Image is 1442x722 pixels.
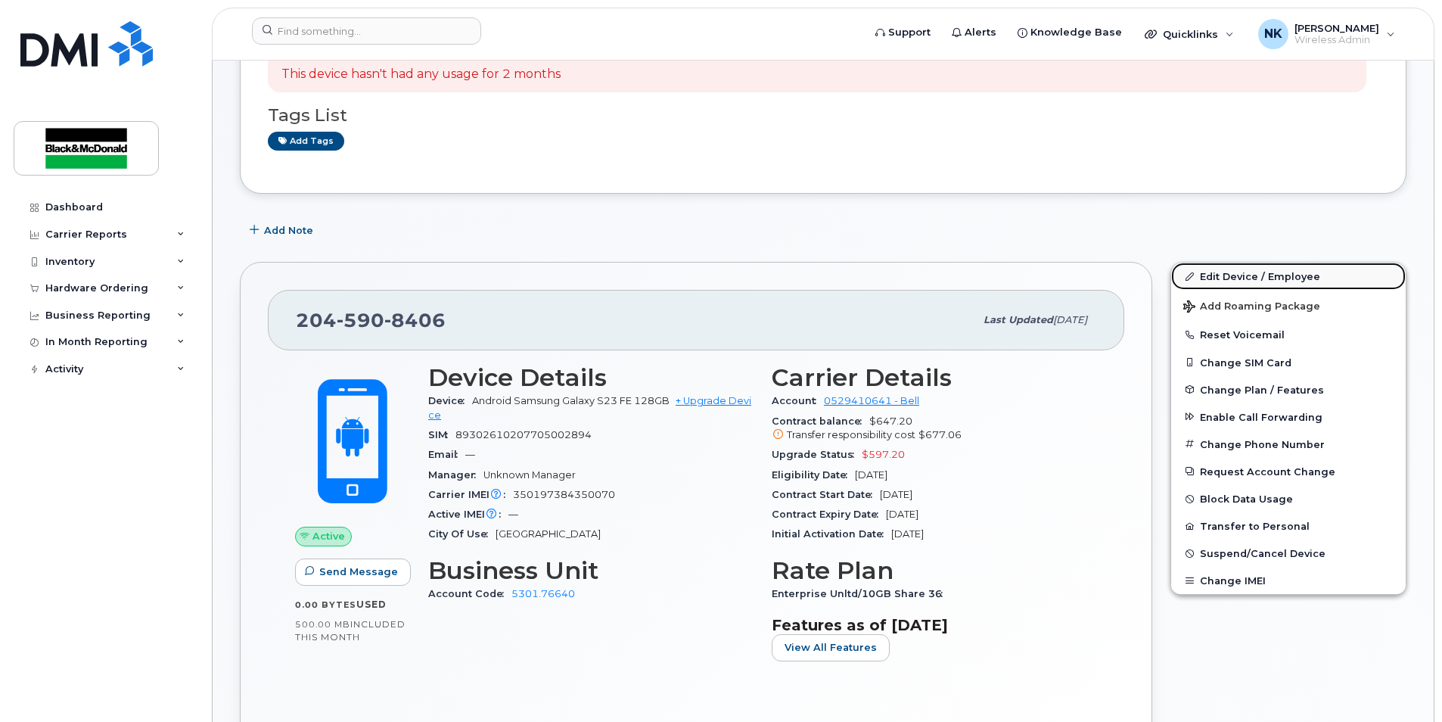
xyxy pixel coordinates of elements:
span: Enable Call Forwarding [1200,411,1322,422]
span: 590 [337,309,384,331]
span: 350197384350070 [513,489,615,500]
span: used [356,599,387,610]
button: Add Note [240,216,326,244]
button: Reset Voicemail [1171,321,1406,348]
span: Transfer responsibility cost [787,429,915,440]
span: Upgrade Status [772,449,862,460]
span: [DATE] [855,469,887,481]
span: NK [1264,25,1282,43]
span: [DATE] [886,509,918,520]
a: 5301.76640 [511,588,575,599]
span: $597.20 [862,449,905,460]
a: Support [865,17,941,48]
span: Last updated [984,314,1053,325]
span: Carrier IMEI [428,489,513,500]
button: Suspend/Cancel Device [1171,540,1406,567]
span: Contract balance [772,415,869,427]
span: 89302610207705002894 [455,429,592,440]
span: — [465,449,475,460]
span: $677.06 [918,429,962,440]
span: City Of Use [428,528,496,540]
span: [DATE] [1053,314,1087,325]
h3: Business Unit [428,557,754,584]
button: Transfer to Personal [1171,512,1406,540]
p: This device hasn't had any usage for 2 months [281,66,561,83]
a: + Upgrade Device [428,395,751,420]
h3: Carrier Details [772,364,1097,391]
span: Account [772,395,824,406]
span: $647.20 [772,415,1097,443]
span: 204 [296,309,446,331]
a: Edit Device / Employee [1171,263,1406,290]
span: Add Roaming Package [1183,300,1320,315]
h3: Device Details [428,364,754,391]
span: Contract Start Date [772,489,880,500]
span: Wireless Admin [1294,34,1379,46]
span: included this month [295,618,406,643]
button: View All Features [772,634,890,661]
span: Device [428,395,472,406]
span: Email [428,449,465,460]
span: [GEOGRAPHIC_DATA] [496,528,601,540]
span: Alerts [965,25,996,40]
span: Contract Expiry Date [772,509,886,520]
span: 0.00 Bytes [295,599,356,610]
button: Change IMEI [1171,567,1406,594]
button: Change SIM Card [1171,349,1406,376]
span: Account Code [428,588,511,599]
div: Nuray Kiamil [1248,19,1406,49]
span: Manager [428,469,483,481]
span: Eligibility Date [772,469,855,481]
span: Support [888,25,931,40]
a: Alerts [941,17,1007,48]
button: Add Roaming Package [1171,290,1406,321]
span: Initial Activation Date [772,528,891,540]
button: Send Message [295,559,411,586]
button: Block Data Usage [1171,485,1406,512]
input: Find something... [252,17,481,45]
span: Active IMEI [428,509,508,520]
h3: Features as of [DATE] [772,616,1097,634]
a: Knowledge Base [1007,17,1133,48]
button: Enable Call Forwarding [1171,403,1406,431]
a: Add tags [268,132,344,151]
h3: Rate Plan [772,557,1097,584]
span: [DATE] [891,528,924,540]
span: 500.00 MB [295,619,350,630]
span: Android Samsung Galaxy S23 FE 128GB [472,395,670,406]
span: Enterprise Unltd/10GB Share 36 [772,588,950,599]
span: SIM [428,429,455,440]
span: Unknown Manager [483,469,576,481]
span: Suspend/Cancel Device [1200,548,1325,559]
span: Active [312,529,345,543]
span: View All Features [785,640,877,655]
button: Change Plan / Features [1171,376,1406,403]
div: Quicklinks [1134,19,1245,49]
span: [DATE] [880,489,912,500]
span: — [508,509,518,520]
span: Send Message [319,565,398,579]
span: Knowledge Base [1030,25,1122,40]
span: Quicklinks [1163,28,1218,40]
button: Change Phone Number [1171,431,1406,458]
a: 0529410641 - Bell [824,395,919,406]
span: 8406 [384,309,446,331]
h3: Tags List [268,106,1378,125]
span: Add Note [264,223,313,238]
span: [PERSON_NAME] [1294,22,1379,34]
button: Request Account Change [1171,458,1406,485]
span: Change Plan / Features [1200,384,1324,395]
